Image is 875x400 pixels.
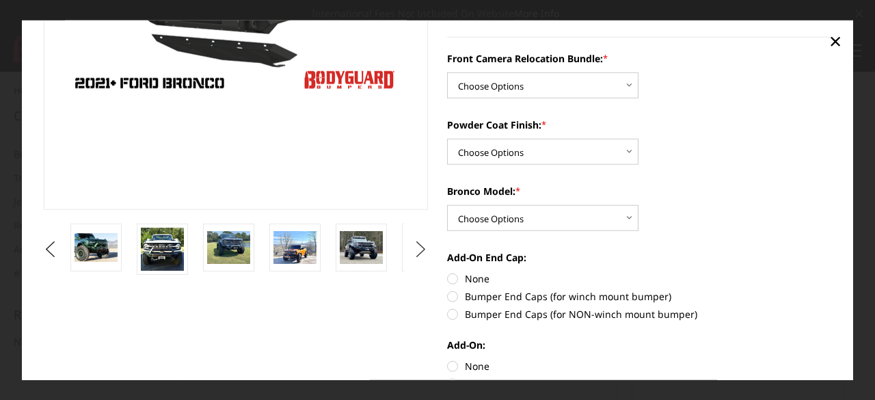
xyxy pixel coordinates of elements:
label: Powder Coat Finish: [447,118,832,132]
button: Previous [40,239,61,259]
label: Front Camera Relocation Bundle: [447,51,832,66]
img: Bronco Baja Front (winch mount) [273,231,317,263]
button: Next [411,239,431,259]
img: Bronco Baja Front (winch mount) [340,231,383,263]
label: Add-On: [447,338,832,352]
img: Bronco Baja Front (winch mount) [207,231,250,263]
label: None [447,271,832,286]
label: Bronco Model: [447,184,832,198]
span: × [829,26,842,55]
label: None [447,359,832,373]
label: Standard 3/4in Recovery Shackles, Pair (Gloss Black ) [447,377,832,391]
label: Add-On End Cap: [447,250,832,265]
label: Bumper End Caps (for winch mount bumper) [447,289,832,304]
label: Bumper End Caps (for NON-winch mount bumper) [447,307,832,321]
a: Close [824,30,846,52]
img: Bronco Baja Front (winch mount) [141,228,184,271]
img: Bronco Baja Front (winch mount) [75,233,118,262]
